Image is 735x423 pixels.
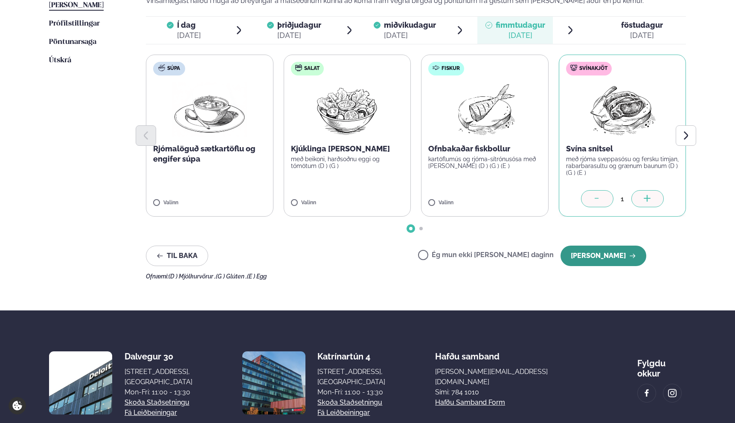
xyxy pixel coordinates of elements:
img: salad.svg [295,64,302,71]
div: [DATE] [496,30,545,41]
a: Prófílstillingar [49,19,100,29]
p: Kjúklinga [PERSON_NAME] [291,144,404,154]
div: [STREET_ADDRESS], [GEOGRAPHIC_DATA] [317,367,385,387]
div: [STREET_ADDRESS], [GEOGRAPHIC_DATA] [125,367,192,387]
span: Súpa [167,65,180,72]
a: [PERSON_NAME] [49,0,104,11]
img: Fish.png [447,82,523,137]
span: Í dag [177,20,201,30]
img: image alt [668,388,677,398]
button: [PERSON_NAME] [561,246,646,266]
p: með rjóma sveppasósu og fersku timjan, rabarbarasultu og grænum baunum (D ) (G ) (E ) [566,156,679,176]
p: Ofnbakaðar fiskbollur [428,144,541,154]
span: Go to slide 2 [419,227,423,230]
div: [DATE] [621,30,663,41]
p: með beikoni, harðsoðnu eggi og tómötum (D ) (G ) [291,156,404,169]
div: Fylgdu okkur [637,351,686,379]
button: Previous slide [136,125,156,146]
span: Go to slide 1 [409,227,413,230]
div: 1 [613,194,631,204]
a: Fá leiðbeiningar [317,408,370,418]
a: [PERSON_NAME][EMAIL_ADDRESS][DOMAIN_NAME] [435,367,587,387]
a: Skoða staðsetningu [125,397,189,408]
span: miðvikudagur [384,20,436,29]
span: [PERSON_NAME] [49,2,104,9]
span: Fiskur [442,65,460,72]
a: Pöntunarsaga [49,37,96,47]
div: Ofnæmi: [146,273,686,280]
span: (E ) Egg [247,273,267,280]
img: Soup.png [172,82,247,137]
img: Pork-Meat.png [584,82,660,137]
p: kartöflumús og rjóma-sítrónusósa með [PERSON_NAME] (D ) (G ) (E ) [428,156,541,169]
img: image alt [642,388,651,398]
span: Hafðu samband [435,345,500,362]
div: [DATE] [177,30,201,41]
span: Svínakjöt [579,65,607,72]
a: Cookie settings [9,397,26,414]
span: þriðjudagur [277,20,321,29]
button: Til baka [146,246,208,266]
div: [DATE] [277,30,321,41]
span: Salat [304,65,320,72]
span: Útskrá [49,57,71,64]
a: image alt [638,384,656,402]
p: Svína snitsel [566,144,679,154]
img: image alt [49,351,112,414]
a: Fá leiðbeiningar [125,408,177,418]
div: Mon-Fri: 11:00 - 13:30 [125,387,192,397]
img: image alt [242,351,305,414]
a: Útskrá [49,55,71,66]
p: Rjómalöguð sætkartöflu og engifer súpa [153,144,266,164]
span: (G ) Glúten , [216,273,247,280]
div: Dalvegur 30 [125,351,192,362]
img: soup.svg [158,64,165,71]
div: Mon-Fri: 11:00 - 13:30 [317,387,385,397]
a: image alt [663,384,681,402]
span: fimmtudagur [496,20,545,29]
img: fish.svg [433,64,439,71]
span: Pöntunarsaga [49,38,96,46]
img: Salad.png [309,82,385,137]
span: föstudagur [621,20,663,29]
span: (D ) Mjólkurvörur , [168,273,216,280]
img: pork.svg [570,64,577,71]
div: Katrínartún 4 [317,351,385,362]
a: Hafðu samband form [435,397,505,408]
span: Prófílstillingar [49,20,100,27]
p: Sími: 784 1010 [435,387,587,397]
button: Next slide [676,125,696,146]
a: Skoða staðsetningu [317,397,382,408]
div: [DATE] [384,30,436,41]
